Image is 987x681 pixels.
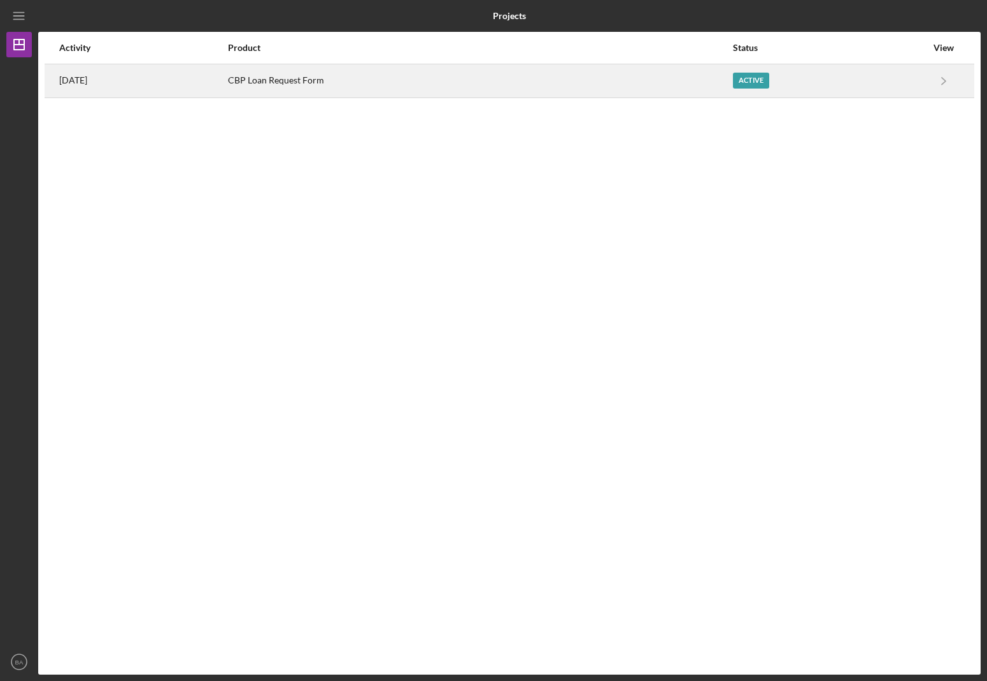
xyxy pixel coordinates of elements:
div: Activity [59,43,227,53]
div: Active [733,73,769,89]
button: BA [6,649,32,675]
div: View [928,43,960,53]
div: CBP Loan Request Form [228,65,732,97]
div: Status [733,43,927,53]
text: BA [15,659,24,666]
div: Product [228,43,732,53]
time: 2025-08-08 22:03 [59,75,87,85]
b: Projects [493,11,526,21]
